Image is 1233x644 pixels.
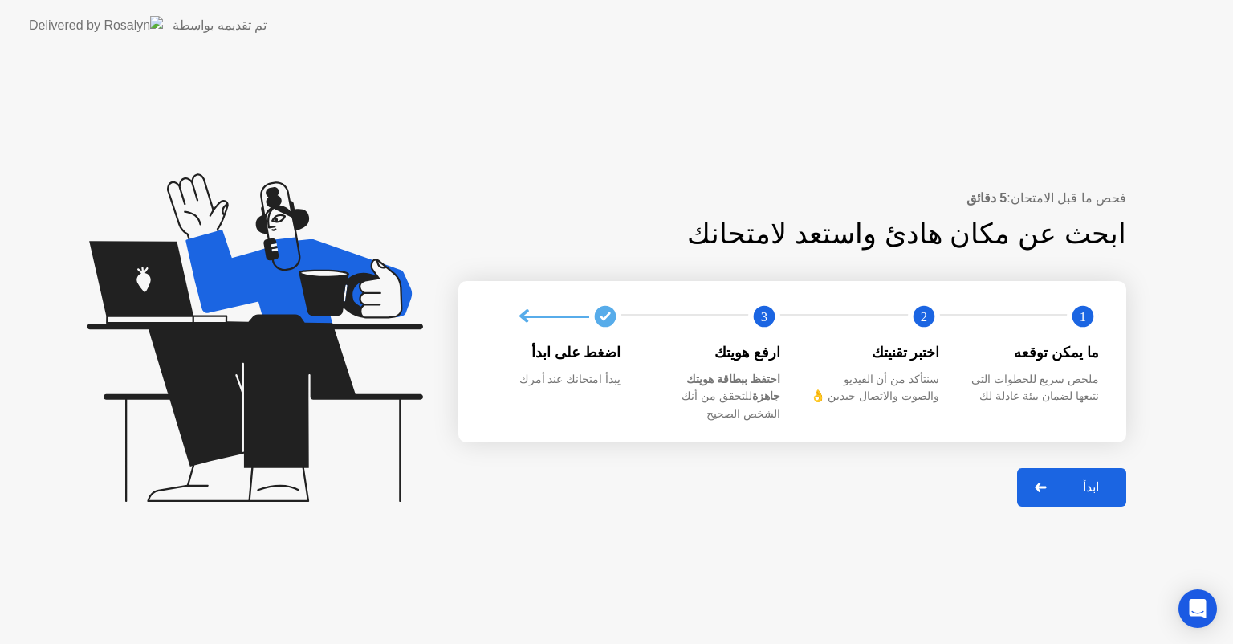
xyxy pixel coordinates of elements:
[1060,479,1121,495] div: ابدأ
[487,342,621,363] div: اضغط على ابدأ
[647,371,781,423] div: للتحقق من أنك الشخص الصحيح
[29,16,163,35] img: Delivered by Rosalyn
[647,342,781,363] div: ارفع هويتك
[920,309,926,324] text: 2
[1178,589,1217,628] div: Open Intercom Messenger
[561,213,1127,255] div: ابحث عن مكان هادئ واستعد لامتحانك
[966,191,1007,205] b: 5 دقائق
[487,371,621,389] div: يبدأ امتحانك عند أمرك
[686,373,780,403] b: احتفظ ببطاقة هويتك جاهزة
[806,342,940,363] div: اختبر تقنيتك
[1017,468,1126,507] button: ابدأ
[966,371,1100,406] div: ملخص سريع للخطوات التي نتبعها لضمان بيئة عادلة لك
[173,16,267,35] div: تم تقديمه بواسطة
[1080,309,1086,324] text: 1
[458,189,1126,208] div: فحص ما قبل الامتحان:
[761,309,767,324] text: 3
[806,371,940,406] div: سنتأكد من أن الفيديو والصوت والاتصال جيدين 👌
[966,342,1100,363] div: ما يمكن توقعه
